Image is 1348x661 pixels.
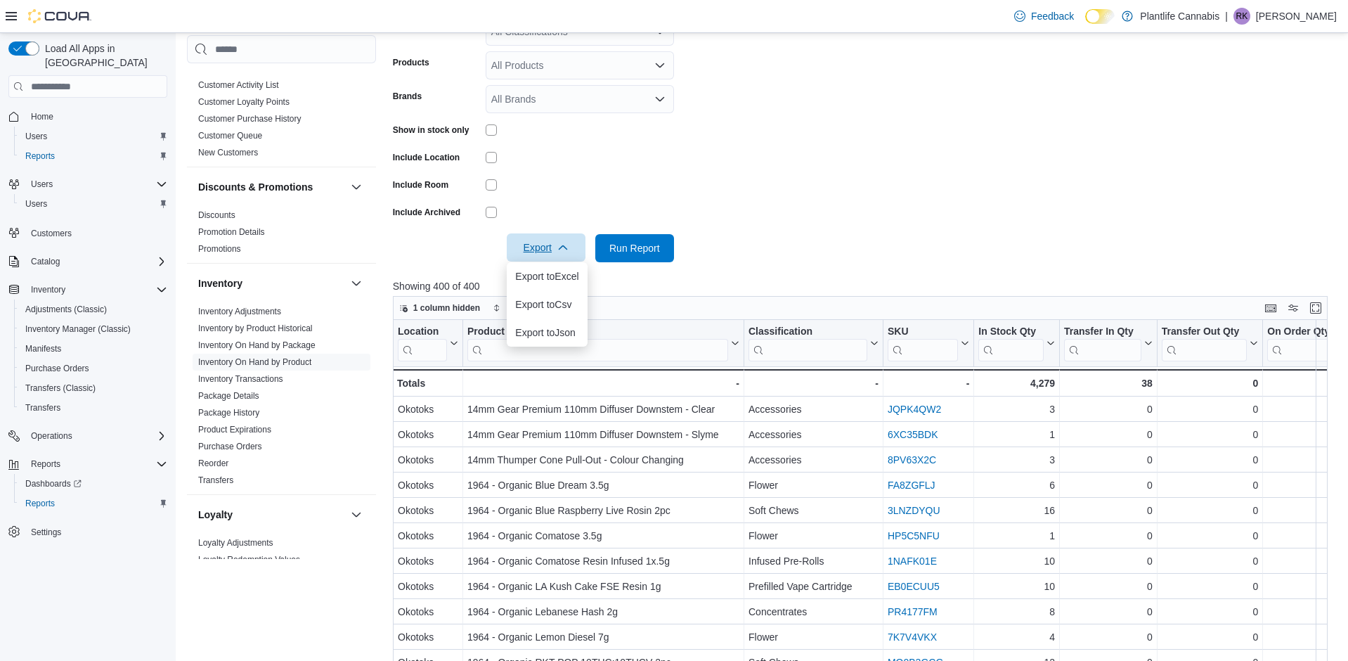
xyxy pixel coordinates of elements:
span: Reports [25,150,55,162]
div: In Stock Qty [978,326,1044,361]
div: Flower [748,527,879,544]
div: 3 [978,401,1055,418]
span: Reports [31,458,60,470]
span: Export to Json [515,327,578,338]
button: Discounts & Promotions [348,179,365,195]
span: Inventory Manager (Classic) [25,323,131,335]
div: 0 [1064,451,1153,468]
a: Transfers [20,399,66,416]
a: Inventory Adjustments [198,307,281,316]
h3: Inventory [198,276,242,290]
div: Roderick King [1233,8,1250,25]
div: Okotoks [398,426,458,443]
div: 0 [1064,629,1153,646]
div: Product [467,326,728,339]
a: Customer Purchase History [198,114,302,124]
button: Catalog [25,253,65,270]
span: Inventory On Hand by Product [198,357,311,368]
button: Export toJson [507,319,587,347]
span: Transfers [20,399,167,416]
span: Users [25,131,47,142]
a: Promotions [198,244,241,254]
button: Export [507,233,585,262]
span: Package History [198,407,259,418]
button: Inventory [25,281,71,298]
span: Transfers [25,402,60,413]
div: Transfer In Qty [1064,326,1141,361]
span: Reports [25,456,167,473]
span: Dark Mode [1085,24,1086,25]
div: 0 [1064,477,1153,494]
div: Loyalty [187,534,376,574]
a: Inventory Transactions [198,374,283,384]
button: Enter fullscreen [1307,300,1324,316]
button: Reports [14,494,173,513]
button: Reports [14,146,173,166]
a: Users [20,195,53,212]
div: 14mm Thumper Cone Pull-Out - Colour Changing [467,451,739,468]
span: Feedback [1031,9,1074,23]
button: Home [3,106,173,127]
div: Soft Chews [748,502,879,519]
div: 0 [1162,477,1258,494]
span: Operations [25,428,167,444]
a: Customer Activity List [198,80,279,90]
button: Export toCsv [507,290,587,319]
div: 4,279 [978,375,1055,392]
div: 38 [1064,375,1153,392]
button: SKU [888,326,969,361]
span: Adjustments (Classic) [20,301,167,318]
div: SKU URL [888,326,958,361]
span: Reports [20,148,167,165]
span: Transfers [198,475,233,486]
div: 10 [978,578,1055,595]
label: Brands [393,91,422,102]
div: 0 [1064,553,1153,570]
a: Dashboards [14,474,173,494]
div: Okotoks [398,401,458,418]
div: 0 [1064,401,1153,418]
div: Transfer Out Qty [1162,326,1247,361]
a: Promotion Details [198,227,265,237]
span: Manifests [25,343,61,354]
span: Promotions [198,243,241,255]
div: Flower [748,477,879,494]
span: Users [20,128,167,145]
div: Concentrates [748,603,879,620]
a: 3LNZDYQU [888,505,940,516]
label: Include Archived [393,207,460,218]
a: Loyalty Redemption Values [198,555,300,565]
div: 1964 - Organic Blue Raspberry Live Rosin 2pc [467,502,739,519]
span: New Customers [198,147,258,158]
a: Inventory On Hand by Package [198,340,316,350]
div: Product [467,326,728,361]
a: Discounts [198,210,235,220]
a: FA8ZGFLJ [888,480,935,491]
span: Export [515,233,577,262]
div: On Order Qty [1267,326,1337,361]
div: Accessories [748,426,879,443]
div: Okotoks [398,527,458,544]
span: Customers [25,224,167,241]
a: EB0ECUU5 [888,581,940,592]
span: Purchase Orders [20,360,167,377]
div: Location [398,326,447,339]
button: Transfer Out Qty [1162,326,1258,361]
button: 1 column hidden [394,300,486,316]
a: 6XC35BDK [888,429,938,440]
div: 8 [978,603,1055,620]
div: 1964 - Organic Blue Dream 3.5g [467,477,739,494]
button: Users [3,174,173,194]
span: Users [25,176,167,193]
span: Reports [20,495,167,512]
button: Purchase Orders [14,359,173,378]
div: 0 [1162,527,1258,544]
div: On Order Qty [1267,326,1337,339]
div: 1964 - Organic Comatose 3.5g [467,527,739,544]
div: Okotoks [398,502,458,519]
button: Open list of options [654,94,666,105]
div: - [888,375,969,392]
a: Transfers (Classic) [20,380,101,397]
span: Purchase Orders [198,441,262,452]
button: Transfers (Classic) [14,378,173,398]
